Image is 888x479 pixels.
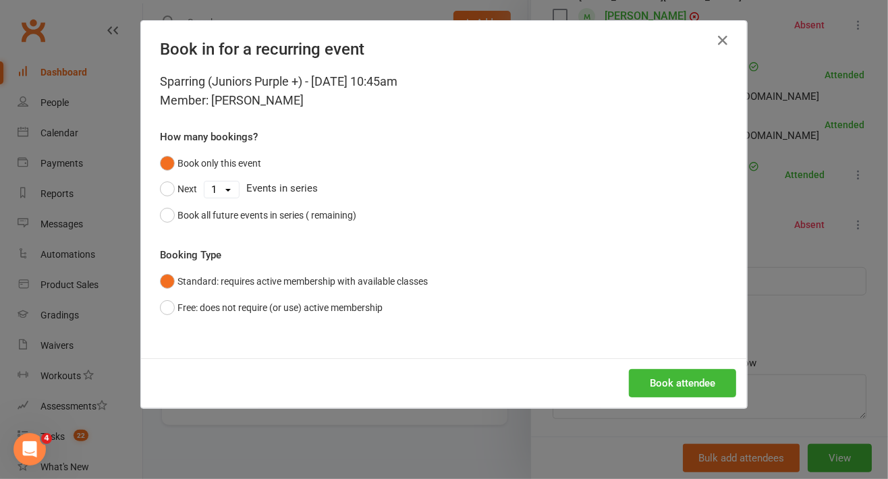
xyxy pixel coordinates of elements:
[160,40,728,59] h4: Book in for a recurring event
[160,247,221,263] label: Booking Type
[160,269,428,294] button: Standard: requires active membership with available classes
[160,150,261,176] button: Book only this event
[160,129,258,145] label: How many bookings?
[712,30,733,51] button: Close
[160,176,197,202] button: Next
[629,369,736,397] button: Book attendee
[160,176,728,202] div: Events in series
[160,295,383,320] button: Free: does not require (or use) active membership
[177,208,356,223] div: Book all future events in series ( remaining)
[41,433,52,444] span: 4
[13,433,46,466] iframe: Intercom live chat
[160,72,728,110] div: Sparring (Juniors Purple +) - [DATE] 10:45am Member: [PERSON_NAME]
[160,202,356,228] button: Book all future events in series ( remaining)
